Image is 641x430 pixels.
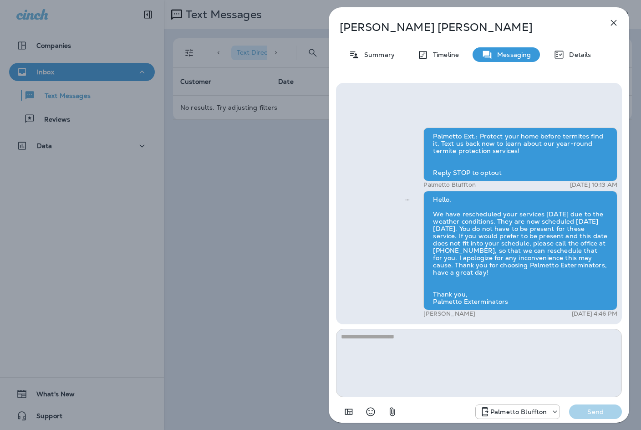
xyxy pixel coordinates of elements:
div: +1 (843) 604-3631 [476,406,560,417]
p: Details [565,51,591,58]
p: Timeline [428,51,459,58]
p: [DATE] 10:13 AM [570,181,617,189]
span: Sent [405,195,410,203]
p: [PERSON_NAME] [PERSON_NAME] [340,21,588,34]
p: [DATE] 4:46 PM [572,310,617,317]
p: Summary [360,51,395,58]
p: Palmetto Bluffton [490,408,547,415]
div: Hello, We have rescheduled your services [DATE] due to the weather conditions. They are now sched... [423,191,617,310]
button: Select an emoji [361,403,380,421]
button: Add in a premade template [340,403,358,421]
p: [PERSON_NAME] [423,310,475,317]
div: Palmetto Ext.: Protect your home before termites find it. Text us back now to learn about our yea... [423,128,617,181]
p: Messaging [493,51,531,58]
p: Palmetto Bluffton [423,181,475,189]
